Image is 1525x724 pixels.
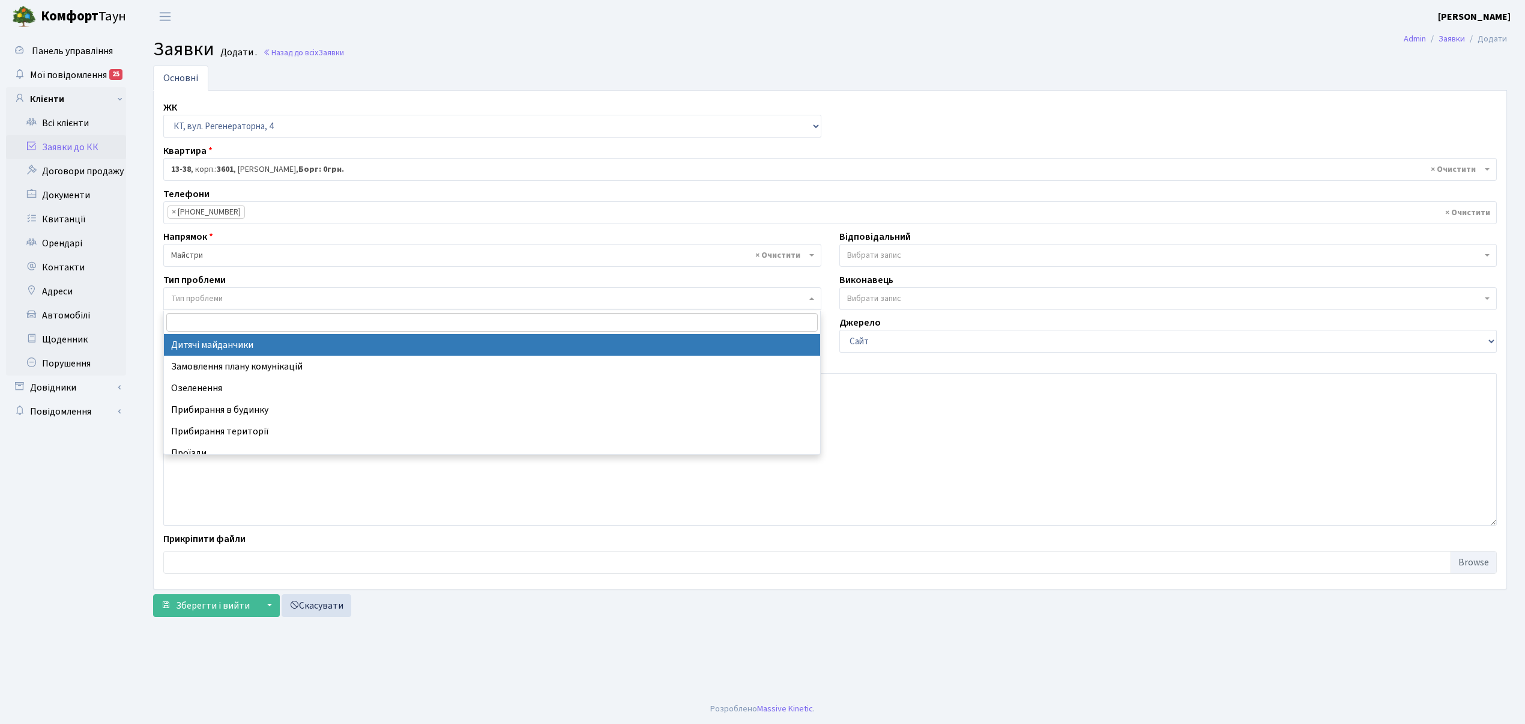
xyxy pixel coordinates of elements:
span: Видалити всі елементи [1445,207,1490,219]
b: 3601 [217,163,234,175]
span: Майстри [163,244,821,267]
span: Зберегти і вийти [176,599,250,612]
label: Відповідальний [839,230,911,244]
label: Квартира [163,144,213,158]
a: Автомобілі [6,303,126,327]
li: Озеленення [164,377,820,399]
a: Повідомлення [6,400,126,424]
a: Довідники [6,376,126,400]
a: Порушення [6,351,126,376]
a: Клієнти [6,87,126,111]
a: Контакти [6,255,126,279]
label: Тип проблеми [163,273,226,287]
li: Замовлення плану комунікацій [164,356,820,377]
a: Документи [6,183,126,207]
a: Заявки до КК [6,135,126,159]
a: Скасувати [282,594,351,617]
a: Заявки [1439,32,1465,45]
li: Проїзди [164,442,820,464]
li: Прибирання території [164,421,820,442]
span: Видалити всі елементи [755,249,800,261]
span: <b>13-38</b>, корп.: <b>3601</b>, Солодуха Віктор Петрович, <b>Борг: 0грн.</b> [171,163,1482,175]
span: Тип проблеми [171,293,223,305]
label: ЖК [163,100,177,115]
small: Додати . [218,47,257,58]
span: Заявки [318,47,344,58]
li: Додати [1465,32,1507,46]
span: Мої повідомлення [30,68,107,82]
a: Назад до всіхЗаявки [263,47,344,58]
div: Розроблено . [710,702,815,716]
a: Орендарі [6,231,126,255]
nav: breadcrumb [1386,26,1525,52]
span: Майстри [171,249,806,261]
div: 25 [109,69,122,80]
li: +380505967307 [168,205,245,219]
a: Admin [1404,32,1426,45]
span: Вибрати запис [847,249,901,261]
span: Заявки [153,35,214,63]
b: Комфорт [41,7,98,26]
button: Зберегти і вийти [153,594,258,617]
a: Договори продажу [6,159,126,183]
label: Прикріпити файли [163,532,246,546]
span: <b>13-38</b>, корп.: <b>3601</b>, Солодуха Віктор Петрович, <b>Борг: 0грн.</b> [163,158,1497,181]
b: Борг: 0грн. [298,163,344,175]
b: [PERSON_NAME] [1438,10,1511,23]
span: Вибрати запис [847,293,901,305]
a: Всі клієнти [6,111,126,135]
span: Панель управління [32,44,113,58]
a: Квитанції [6,207,126,231]
a: Адреси [6,279,126,303]
li: Прибирання в будинку [164,399,820,421]
a: Щоденник [6,327,126,351]
button: Переключити навігацію [150,7,180,26]
li: Дитячі майданчики [164,334,820,356]
b: 13-38 [171,163,191,175]
label: Виконавець [839,273,893,287]
label: Напрямок [163,230,213,244]
a: Мої повідомлення25 [6,63,126,87]
img: logo.png [12,5,36,29]
span: Видалити всі елементи [1431,163,1476,175]
a: Massive Kinetic [757,702,813,715]
span: Таун [41,7,126,27]
a: Панель управління [6,39,126,63]
a: [PERSON_NAME] [1438,10,1511,24]
label: Телефони [163,187,210,201]
label: Джерело [839,315,881,330]
span: × [172,206,176,218]
a: Основні [153,65,208,91]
